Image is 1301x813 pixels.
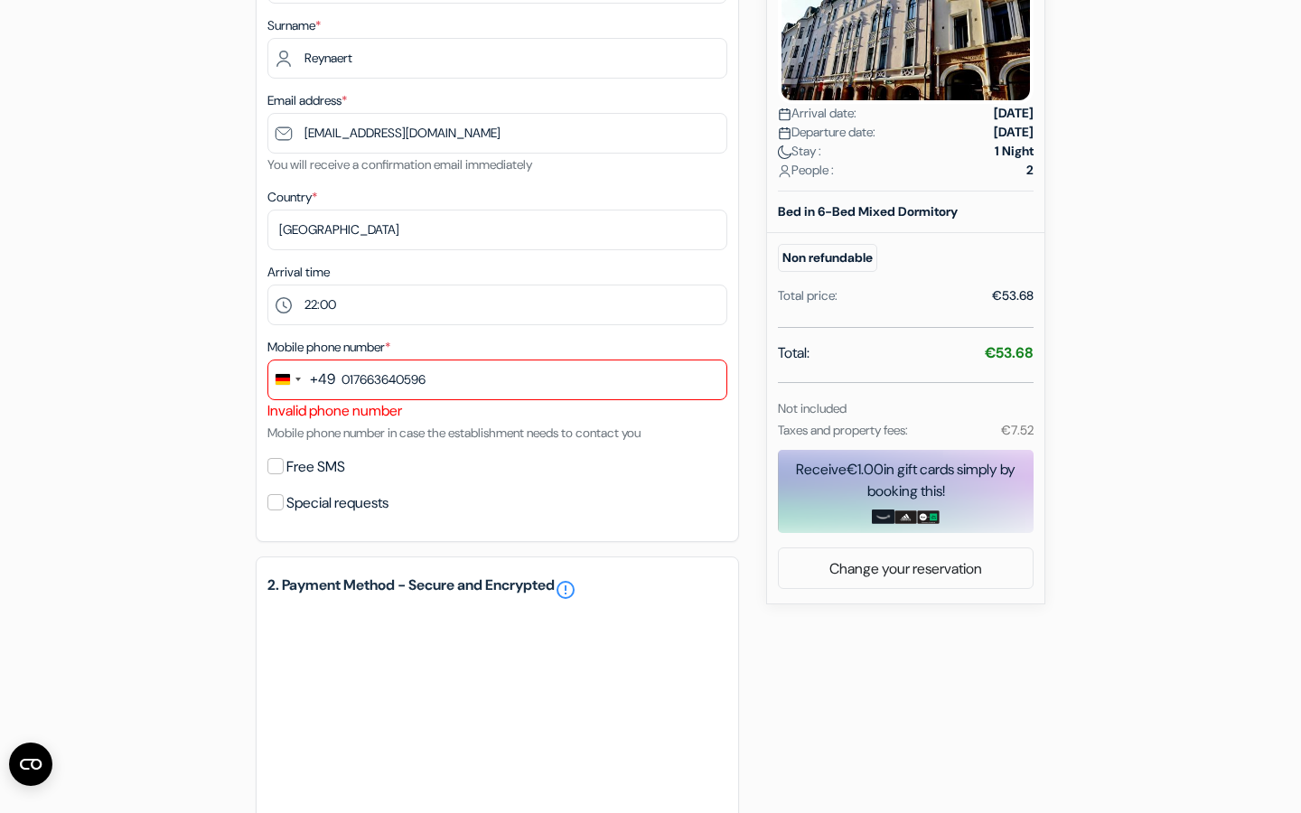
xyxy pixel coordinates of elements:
[778,343,810,362] font: Total:
[267,189,312,205] font: Country
[778,107,791,121] img: calendar.svg
[267,38,727,79] input: Enter last name
[267,575,555,594] font: 2. Payment Method - Secure and Encrypted
[267,401,402,420] font: Invalid phone number
[894,510,917,525] img: adidas-card.png
[778,203,958,220] font: Bed in 6-Bed Mixed Dormitory
[782,249,873,266] font: Non refundable
[555,579,576,601] font: error_outline
[995,143,1034,159] font: 1 Night
[1026,162,1034,178] font: 2
[286,493,388,512] font: Special requests
[267,17,315,33] font: Surname
[872,509,894,524] img: amazon-card-no-text.png
[267,339,385,355] font: Mobile phone number
[791,162,834,178] font: People :
[267,156,532,173] font: You will receive a confirmation email immediately
[779,551,1033,587] a: Change your reservation
[555,572,576,601] a: error_outline
[778,287,838,304] font: Total price:
[267,113,727,154] input: Enter email address
[267,264,330,280] font: Arrival time
[778,145,791,159] img: moon.svg
[994,124,1034,140] font: [DATE]
[268,360,335,399] button: Change country, selected Germany (+49)
[867,460,1016,500] font: in gift cards simply by booking this!
[791,124,875,140] font: Departure date:
[267,92,342,108] font: Email address
[267,425,641,441] font: Mobile phone number in case the establishment needs to contact you
[778,164,791,178] img: user_icon.svg
[917,510,940,525] img: uber-uber-eats-card.png
[778,400,847,416] font: Not included
[778,126,791,140] img: calendar.svg
[796,460,847,479] font: Receive
[310,369,335,390] div: +49
[778,422,908,438] font: Taxes and property fees:
[829,559,982,578] font: Change your reservation
[791,143,821,159] font: Stay :
[286,457,345,476] font: Free SMS
[791,105,856,121] font: Arrival date:
[992,287,1034,304] font: €53.68
[994,105,1034,121] font: [DATE]
[9,743,52,786] button: Open the CMP widget
[1001,422,1034,438] font: €7.52
[985,343,1034,362] font: €53.68
[847,460,884,479] font: €1.00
